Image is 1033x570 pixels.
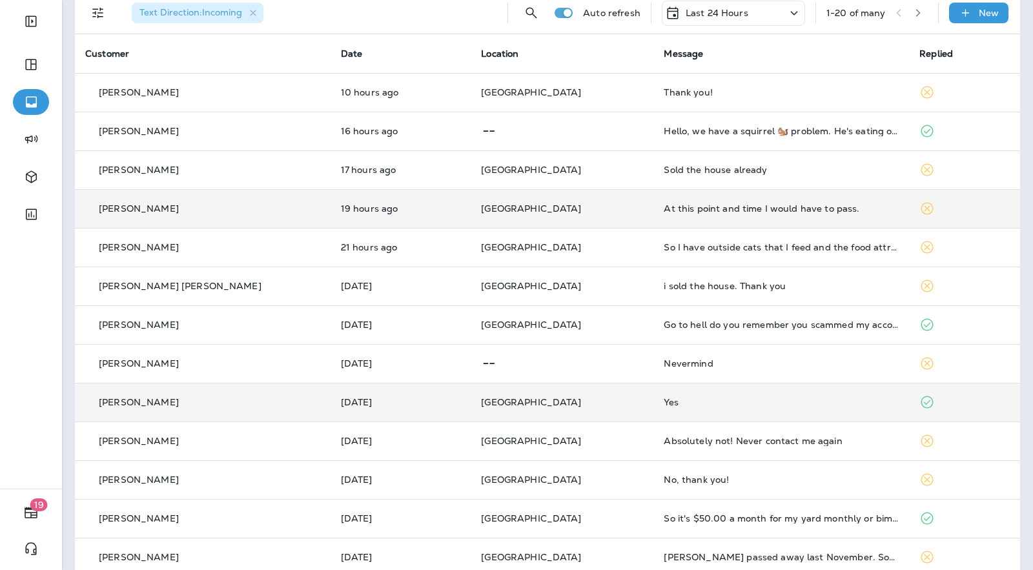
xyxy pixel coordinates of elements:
span: Location [481,48,518,59]
span: [GEOGRAPHIC_DATA] [481,319,581,331]
div: Absolutely not! Never contact me again [664,436,899,446]
p: New [979,8,999,18]
div: Roger passed away last November. Sorry but we won't be needing your service, going to sell the house [664,552,899,562]
span: Replied [919,48,953,59]
p: Sep 22, 2025 10:16 AM [341,513,460,524]
span: [GEOGRAPHIC_DATA] [481,474,581,485]
p: Sep 22, 2025 08:20 PM [341,358,460,369]
p: Sep 22, 2025 11:03 PM [341,281,460,291]
div: Text Direction:Incoming [132,3,263,23]
p: Sep 22, 2025 10:54 AM [341,474,460,485]
p: Sep 23, 2025 01:48 PM [341,165,460,175]
p: [PERSON_NAME] [99,87,179,97]
p: Last 24 Hours [686,8,748,18]
p: Sep 22, 2025 10:04 PM [341,320,460,330]
p: [PERSON_NAME] [PERSON_NAME] [99,281,261,291]
p: Sep 22, 2025 11:49 AM [341,397,460,407]
p: [PERSON_NAME] [99,242,179,252]
span: [GEOGRAPHIC_DATA] [481,396,581,408]
p: Sep 22, 2025 11:23 AM [341,436,460,446]
p: [PERSON_NAME] [99,397,179,407]
div: Go to hell do you remember you scammed my account even I didn't get any service from you at all [664,320,899,330]
span: Message [664,48,703,59]
p: [PERSON_NAME] [99,126,179,136]
div: Nevermind [664,358,899,369]
button: Expand Sidebar [13,8,49,34]
span: [GEOGRAPHIC_DATA] [481,87,581,98]
span: [GEOGRAPHIC_DATA] [481,280,581,292]
span: [GEOGRAPHIC_DATA] [481,164,581,176]
p: [PERSON_NAME] [99,358,179,369]
div: So it's $50.00 a month for my yard monthly or bimonthly? [664,513,899,524]
div: i sold the house. Thank you [664,281,899,291]
span: [GEOGRAPHIC_DATA] [481,513,581,524]
span: [GEOGRAPHIC_DATA] [481,435,581,447]
span: [GEOGRAPHIC_DATA] [481,241,581,253]
p: Sep 23, 2025 12:05 PM [341,203,460,214]
p: Sep 23, 2025 10:06 AM [341,242,460,252]
div: Thank you! [664,87,899,97]
p: Sep 23, 2025 02:46 PM [341,126,460,136]
p: [PERSON_NAME] [99,552,179,562]
div: No, thank you! [664,474,899,485]
div: Sold the house already [664,165,899,175]
span: Customer [85,48,129,59]
p: [PERSON_NAME] [99,436,179,446]
p: [PERSON_NAME] [99,165,179,175]
p: Sep 23, 2025 09:29 PM [341,87,460,97]
p: [PERSON_NAME] [99,203,179,214]
span: [GEOGRAPHIC_DATA] [481,203,581,214]
button: 19 [13,500,49,525]
div: At this point and time I would have to pass. [664,203,899,214]
p: Auto refresh [583,8,640,18]
p: [PERSON_NAME] [99,474,179,485]
div: So I have outside cats that I feed and the food attracts the ants. No one has been able to elimin... [664,242,899,252]
p: [PERSON_NAME] [99,320,179,330]
span: 19 [30,498,48,511]
span: [GEOGRAPHIC_DATA] [481,551,581,563]
span: Date [341,48,363,59]
p: [PERSON_NAME] [99,513,179,524]
div: 1 - 20 of many [826,8,886,18]
div: Hello, we have a squirrel 🐿️ problem. He's eating our patio furniture. Is there anything you can ... [664,126,899,136]
div: Yes [664,397,899,407]
span: Text Direction : Incoming [139,6,242,18]
p: Sep 22, 2025 09:55 AM [341,552,460,562]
